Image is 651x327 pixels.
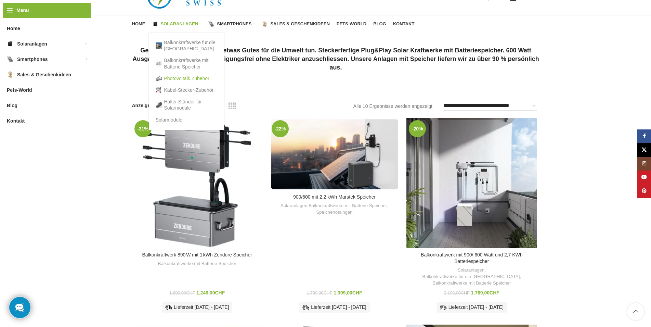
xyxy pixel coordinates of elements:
bdi: 1.769,00 [471,290,499,295]
span: -31% [134,120,152,137]
span: Pets-World [337,21,366,27]
a: Solaranlagen [458,267,484,274]
a: Pets-World [337,17,366,31]
span: Home [132,21,145,27]
span: Solaranlagen [17,38,47,50]
div: Lieferzeit [DATE] - [DATE] [437,302,507,313]
span: Kontakt [393,21,415,27]
span: CHF [352,290,362,295]
a: Balkonkraftwerke mit Batterie Speicher [309,203,387,209]
img: Solaranlagen [152,21,158,27]
span: Kontakt [7,115,25,127]
div: Lieferzeit [DATE] - [DATE] [299,302,369,313]
span: Smartphones [17,53,48,65]
span: Blog [373,21,386,27]
img: Photovoltaik Zubehör [156,75,162,81]
span: -22% [272,120,289,137]
img: Halter Ständer für Solarmodule [156,102,162,108]
a: Photovoltaik Zubehör [156,73,217,84]
a: Balkonkraftwerke mit Batterie Speicher [158,261,236,267]
span: Sales & Geschenkideen [270,21,329,27]
a: Pinterest Social Link [637,184,651,198]
span: Menü [16,7,29,14]
img: Smartphones [208,21,214,27]
a: Balkonkraftwerk mit 900/ 600 Watt und 2,7 KWh Batteriespeicher [421,252,523,264]
a: YouTube Social Link [637,171,651,184]
a: Balkonkraftwerke für die [GEOGRAPHIC_DATA] [422,274,520,280]
a: Rasteransicht 4 [229,102,236,110]
div: , , [410,267,533,286]
img: Balkonkraftwerke mit Batterie Speicher [156,61,162,67]
a: X Social Link [637,143,651,157]
bdi: 1.249,00 [196,290,225,295]
a: Balkonkraftwerk 890 W mit 1 kWh Zendure Speicher [132,118,262,248]
p: Alle 10 Ergebnisse werden angezeigt [353,102,432,110]
a: Balkonkraftwerk mit 900/ 600 Watt und 2,7 KWh Batteriespeicher [406,118,537,248]
a: 900/600 mit 2,2 kWh Marstek Speicher [269,118,400,191]
img: Sales & Geschenkideen [7,71,14,78]
a: Smartphones [208,17,255,31]
span: CHF [186,291,195,295]
span: -20% [409,120,426,137]
select: Shop-Reihenfolge [443,101,537,111]
a: Solaranlagen [281,203,307,209]
a: Facebook Social Link [637,129,651,143]
div: Hauptnavigation [129,17,418,31]
a: Kabel-Stecker-Zubehör [156,84,217,96]
div: Lieferzeit [DATE] - [DATE] [162,302,232,313]
a: Balkonkraftwerke für die [GEOGRAPHIC_DATA] [156,37,217,54]
a: Solarmodule [156,114,217,126]
span: Blog [7,99,17,112]
span: CHF [323,291,332,295]
a: Halter Ständer für Solarmodule [156,96,217,114]
a: Sales & Geschenkideen [262,17,329,31]
span: Pets-World [7,84,32,96]
a: Balkonkraftwerke mit Batterie Speicher [432,280,511,287]
img: Smartphones [7,56,14,63]
a: Blog [373,17,386,31]
a: Home [132,17,145,31]
span: CHF [215,290,225,295]
bdi: 1.799,00 [307,291,332,295]
span: Anzeigen [132,102,155,109]
a: Instagram Social Link [637,157,651,171]
img: Solaranlagen [7,40,14,47]
strong: Geld sparen und auch noch etwas Gutes für die Umwelt tun. Steckerfertige Plug&Play Solar Kraftwer... [132,47,539,71]
img: Kabel-Stecker-Zubehör [156,87,162,93]
bdi: 1.399,00 [334,290,362,295]
span: Solaranlagen [161,21,198,27]
span: CHF [490,290,499,295]
a: Scroll to top button [627,303,644,320]
img: Sales & Geschenkideen [262,21,268,27]
span: Home [7,22,20,35]
bdi: 1.800,00 [169,291,195,295]
bdi: 2.199,00 [444,291,470,295]
a: Balkonkraftwerke mit Batterie Speicher [156,54,217,72]
a: Kontakt [393,17,415,31]
span: Sales & Geschenkideen [17,68,71,81]
div: , , [273,203,396,215]
span: Smartphones [217,21,251,27]
a: Solaranlagen [152,17,202,31]
span: CHF [461,291,470,295]
a: 900/600 mit 2,2 kWh Marstek Speicher [293,194,376,200]
a: Speicherlösungen [316,209,352,216]
img: Balkonkraftwerke für die Schweiz [156,42,162,49]
a: Balkonkraftwerk 890 W mit 1 kWh Zendure Speicher [142,252,252,257]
